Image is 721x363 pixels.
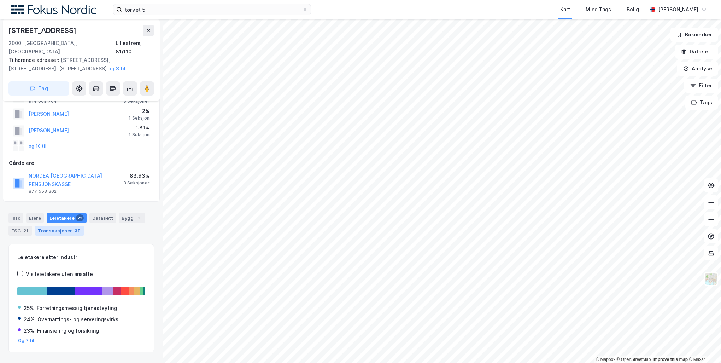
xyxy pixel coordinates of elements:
button: Og 7 til [18,338,34,344]
div: Transaksjoner [35,226,84,236]
div: [STREET_ADDRESS] [8,25,78,36]
button: Tag [8,81,69,96]
div: 3 Seksjoner [123,180,150,186]
div: 83.93% [123,172,150,180]
input: Søk på adresse, matrikkel, gårdeiere, leietakere eller personer [122,4,302,15]
img: Z [704,272,718,286]
div: Gårdeiere [9,159,154,167]
div: 2% [129,107,150,115]
img: fokus-nordic-logo.8a93422641609758e4ac.png [11,5,96,15]
div: 24% [24,315,35,324]
a: Improve this map [653,357,688,362]
div: Mine Tags [586,5,611,14]
div: Bolig [627,5,639,14]
div: 877 553 302 [29,189,57,194]
div: 1 Seksjon [129,132,150,138]
button: Datasett [675,45,718,59]
div: 22 [76,214,84,221]
div: Leietakere [47,213,87,223]
div: 1 [135,214,142,221]
div: [STREET_ADDRESS], [STREET_ADDRESS], [STREET_ADDRESS] [8,56,148,73]
div: Eiere [26,213,44,223]
div: 21 [22,227,29,234]
div: Leietakere etter industri [17,253,145,261]
iframe: Chat Widget [686,329,721,363]
span: Tilhørende adresser: [8,57,61,63]
div: 25% [24,304,34,312]
div: Overnattings- og serveringsvirks. [37,315,120,324]
a: OpenStreetMap [617,357,651,362]
div: Datasett [89,213,116,223]
div: Bygg [119,213,145,223]
a: Mapbox [596,357,615,362]
div: Kontrollprogram for chat [686,329,721,363]
div: Finansiering og forsikring [37,327,99,335]
div: 1.81% [129,123,150,132]
div: Kart [560,5,570,14]
div: Lillestrøm, 81/110 [116,39,154,56]
div: 1 Seksjon [129,115,150,121]
div: [PERSON_NAME] [658,5,698,14]
button: Analyse [677,62,718,76]
div: 37 [74,227,81,234]
button: Filter [684,79,718,93]
div: 2000, [GEOGRAPHIC_DATA], [GEOGRAPHIC_DATA] [8,39,116,56]
div: ESG [8,226,32,236]
div: 23% [24,327,34,335]
div: Vis leietakere uten ansatte [26,270,93,278]
div: Info [8,213,23,223]
button: Tags [685,96,718,110]
button: Bokmerker [670,28,718,42]
div: Forretningsmessig tjenesteyting [37,304,117,312]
